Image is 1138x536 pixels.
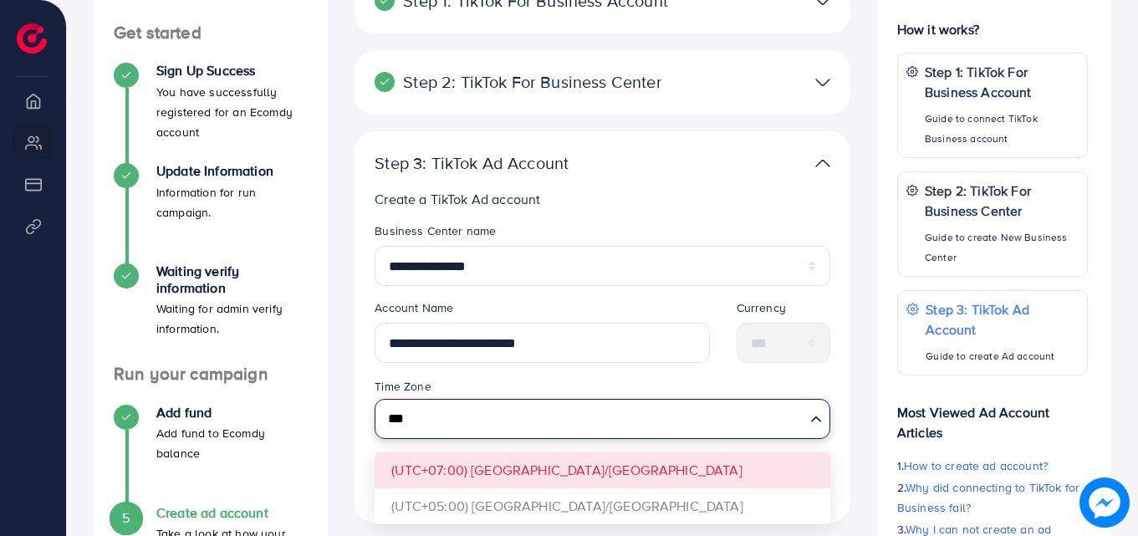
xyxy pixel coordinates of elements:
[375,299,709,323] legend: Account Name
[925,62,1079,102] p: Step 1: TikTok For Business Account
[926,299,1079,339] p: Step 3: TikTok Ad Account
[156,299,308,339] p: Waiting for admin verify information.
[897,389,1088,442] p: Most Viewed Ad Account Articles
[156,182,308,222] p: Information for run campaign.
[925,181,1079,221] p: Step 2: TikTok For Business Center
[897,479,1079,516] span: Why did connecting to TikTok for Business fail?
[1079,477,1130,528] img: image
[156,423,308,463] p: Add fund to Ecomdy balance
[382,403,804,434] input: Search for option
[926,346,1079,366] p: Guide to create Ad account
[156,263,308,295] h4: Waiting verify information
[375,153,669,173] p: Step 3: TikTok Ad Account
[17,23,47,54] img: logo
[925,109,1079,149] p: Guide to connect TikTok Business account
[156,63,308,79] h4: Sign Up Success
[156,163,308,179] h4: Update Information
[904,457,1048,474] span: How to create ad account?
[156,405,308,421] h4: Add fund
[375,189,830,209] p: Create a TikTok Ad account
[156,505,308,521] h4: Create ad account
[375,452,830,488] li: (UTC+07:00) [GEOGRAPHIC_DATA]/[GEOGRAPHIC_DATA]
[737,299,830,323] legend: Currency
[897,19,1088,39] p: How it works?
[94,405,328,505] li: Add fund
[815,70,830,94] img: TikTok partner
[94,263,328,364] li: Waiting verify information
[815,151,830,176] img: TikTok partner
[375,399,830,439] div: Search for option
[94,63,328,163] li: Sign Up Success
[375,488,830,524] li: (UTC+05:00) [GEOGRAPHIC_DATA]/[GEOGRAPHIC_DATA]
[375,222,830,246] legend: Business Center name
[94,364,328,385] h4: Run your campaign
[94,23,328,43] h4: Get started
[94,163,328,263] li: Update Information
[375,72,669,92] p: Step 2: TikTok For Business Center
[156,82,308,142] p: You have successfully registered for an Ecomdy account
[897,456,1088,476] p: 1.
[375,378,431,395] label: Time Zone
[925,227,1079,268] p: Guide to create New Business Center
[897,477,1088,518] p: 2.
[122,508,130,528] span: 5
